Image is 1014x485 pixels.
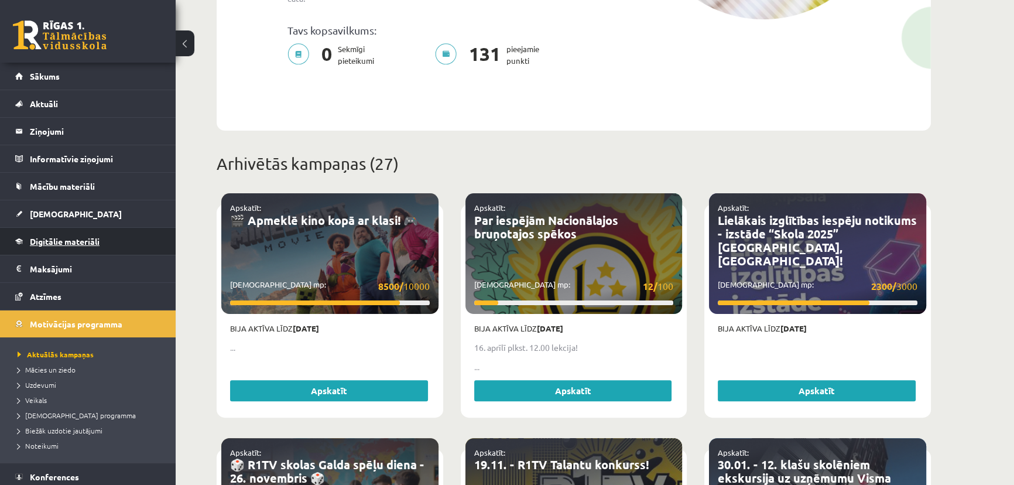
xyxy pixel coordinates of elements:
[30,236,100,247] span: Digitālie materiāli
[30,291,61,302] span: Atzīmes
[30,71,60,81] span: Sākums
[378,279,430,293] span: 10000
[287,43,381,67] p: Sekmīgi pieteikumi
[435,43,546,67] p: pieejamie punkti
[230,279,430,293] p: [DEMOGRAPHIC_DATA] mp:
[30,255,161,282] legend: Maksājumi
[15,310,161,337] a: Motivācijas programma
[30,472,79,482] span: Konferences
[18,349,164,360] a: Aktuālās kampaņas
[780,323,807,333] strong: [DATE]
[15,118,161,145] a: Ziņojumi
[18,350,94,359] span: Aktuālās kampaņas
[18,440,164,451] a: Noteikumi
[30,181,95,192] span: Mācību materiāli
[18,395,164,405] a: Veikals
[463,43,506,67] span: 131
[30,118,161,145] legend: Ziņojumi
[643,279,673,293] span: 100
[287,24,565,36] p: Tavs kopsavilkums:
[15,90,161,117] a: Aktuāli
[30,98,58,109] span: Aktuāli
[537,323,563,333] strong: [DATE]
[15,228,161,255] a: Digitālie materiāli
[15,283,161,310] a: Atzīmes
[871,279,917,293] span: 3000
[18,395,47,405] span: Veikals
[18,425,164,436] a: Biežāk uzdotie jautājumi
[718,323,917,334] p: Bija aktīva līdz
[378,280,403,292] strong: 8500/
[18,365,76,374] span: Mācies un ziedo
[15,63,161,90] a: Sākums
[18,411,136,420] span: [DEMOGRAPHIC_DATA] programma
[230,203,261,213] a: Apskatīt:
[643,280,657,292] strong: 12/
[474,342,578,353] strong: 16. aprīlī plkst. 12.00 lekcija!
[293,323,319,333] strong: [DATE]
[15,255,161,282] a: Maksājumi
[474,323,674,334] p: Bija aktīva līdz
[718,448,749,457] a: Apskatīt:
[230,380,428,401] a: Apskatīt
[230,448,261,457] a: Apskatīt:
[18,410,164,421] a: [DEMOGRAPHIC_DATA] programma
[30,145,161,172] legend: Informatīvie ziņojumi
[18,441,59,450] span: Noteikumi
[474,380,672,401] a: Apskatīt
[15,145,161,172] a: Informatīvie ziņojumi
[230,341,430,354] p: ...
[474,279,674,293] p: [DEMOGRAPHIC_DATA] mp:
[30,209,122,219] span: [DEMOGRAPHIC_DATA]
[474,457,649,472] a: 19.11. - R1TV Talantu konkurss!
[13,21,107,50] a: Rīgas 1. Tālmācības vidusskola
[18,380,164,390] a: Uzdevumi
[15,173,161,200] a: Mācību materiāli
[217,152,931,176] p: Arhivētās kampaņas (27)
[15,200,161,227] a: [DEMOGRAPHIC_DATA]
[871,280,896,292] strong: 2300/
[474,213,618,241] a: Par iespējām Nacionālajos bruņotajos spēkos
[316,43,338,67] span: 0
[18,364,164,375] a: Mācies un ziedo
[30,319,122,329] span: Motivācijas programma
[230,323,430,334] p: Bija aktīva līdz
[718,279,917,293] p: [DEMOGRAPHIC_DATA] mp:
[718,213,917,268] a: Lielākais izglītības iespēju notikums - izstāde “Skola 2025” [GEOGRAPHIC_DATA], [GEOGRAPHIC_DATA]!
[474,361,674,373] p: ...
[18,380,56,390] span: Uzdevumi
[718,380,916,401] a: Apskatīt
[474,203,505,213] a: Apskatīt:
[718,203,749,213] a: Apskatīt:
[230,213,418,228] a: 🎬 Apmeklē kino kopā ar klasi! 🎮
[18,426,102,435] span: Biežāk uzdotie jautājumi
[474,448,505,457] a: Apskatīt:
